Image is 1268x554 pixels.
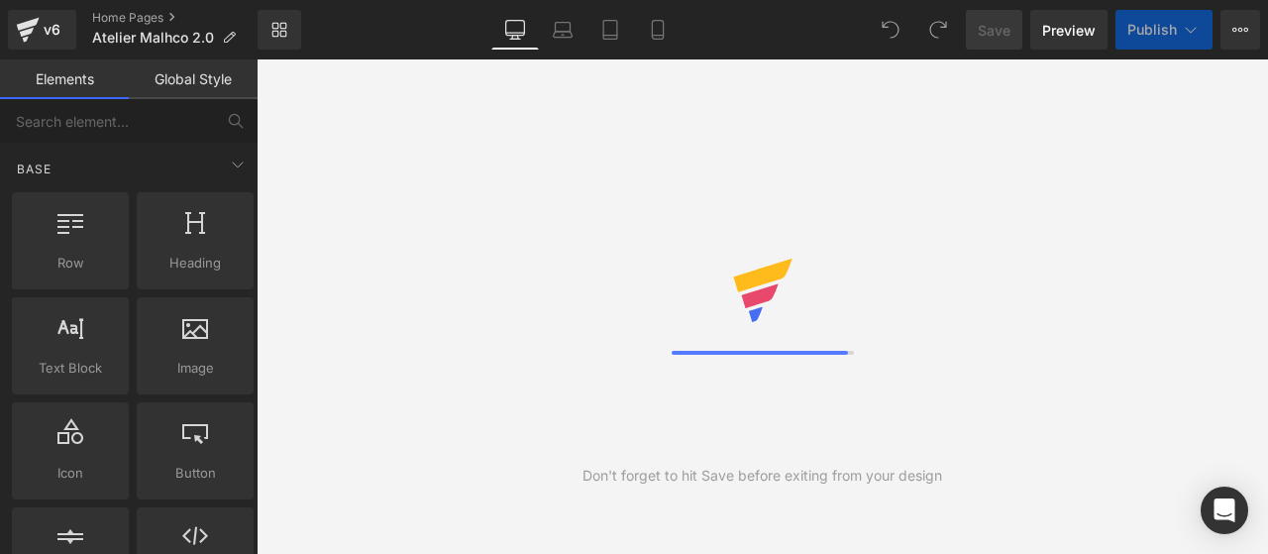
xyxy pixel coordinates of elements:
[1042,20,1096,41] span: Preview
[586,10,634,50] a: Tablet
[634,10,682,50] a: Mobile
[92,30,214,46] span: Atelier Malhco 2.0
[143,253,248,274] span: Heading
[18,463,123,484] span: Icon
[40,17,64,43] div: v6
[871,10,910,50] button: Undo
[1201,487,1248,534] div: Open Intercom Messenger
[258,10,301,50] a: New Library
[15,160,53,178] span: Base
[92,10,258,26] a: Home Pages
[918,10,958,50] button: Redo
[491,10,539,50] a: Desktop
[18,358,123,379] span: Text Block
[539,10,586,50] a: Laptop
[143,463,248,484] span: Button
[1030,10,1108,50] a: Preview
[129,59,258,99] a: Global Style
[1127,22,1177,38] span: Publish
[1115,10,1213,50] button: Publish
[143,358,248,379] span: Image
[18,253,123,274] span: Row
[978,20,1010,41] span: Save
[582,465,942,487] div: Don't forget to hit Save before exiting from your design
[8,10,76,50] a: v6
[1220,10,1260,50] button: More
